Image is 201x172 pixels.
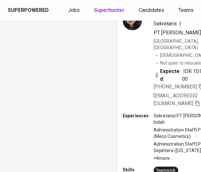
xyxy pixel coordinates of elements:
a: Jobs [68,6,81,14]
b: Superhunter [94,7,125,13]
span: Teams [178,7,194,13]
span: Sekretaris [154,21,177,27]
span: [PHONE_NUMBER] [154,84,197,90]
span: Candidates [139,7,164,13]
span: [EMAIL_ADDRESS][DOMAIN_NAME] [154,93,197,106]
b: Expected: [160,68,182,83]
a: Superhunter [94,6,126,14]
a: Candidates [139,6,166,14]
span: Jobs [68,7,80,13]
a: Superpowered [8,7,50,14]
div: Superpowered [8,7,49,14]
p: Experiences [123,113,154,119]
span: | [179,20,181,28]
a: Teams [178,6,195,14]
